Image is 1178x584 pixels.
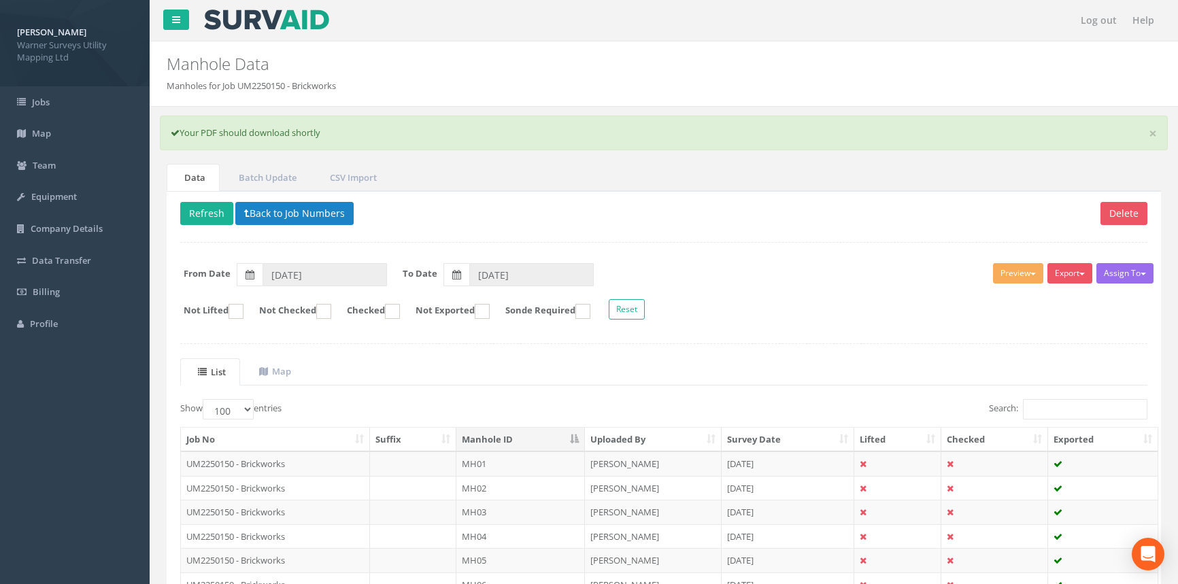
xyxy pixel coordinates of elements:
input: To Date [469,263,594,286]
td: [PERSON_NAME] [585,500,722,524]
div: Open Intercom Messenger [1132,538,1164,570]
td: UM2250150 - Brickworks [181,451,370,476]
h2: Manhole Data [167,55,992,73]
td: UM2250150 - Brickworks [181,524,370,549]
span: Profile [30,317,58,330]
button: Reset [609,300,645,320]
strong: [PERSON_NAME] [17,26,86,38]
span: Equipment [31,190,77,203]
select: Showentries [203,399,254,419]
td: [DATE] [722,500,855,524]
td: [DATE] [722,451,855,476]
a: × [1149,126,1157,141]
a: Batch Update [221,164,311,192]
input: Search: [1023,399,1147,419]
button: Delete [1100,202,1147,225]
label: Search: [989,399,1147,419]
a: Map [241,358,305,386]
span: Company Details [31,222,103,235]
uib-tab-heading: Map [259,366,291,378]
uib-tab-heading: List [198,366,226,378]
span: Data Transfer [32,254,91,267]
span: Billing [33,286,60,298]
td: MH04 [456,524,585,549]
label: Not Lifted [170,304,243,319]
label: To Date [403,268,437,281]
td: UM2250150 - Brickworks [181,476,370,500]
a: [PERSON_NAME] Warner Surveys Utility Mapping Ltd [17,22,133,64]
td: MH03 [456,500,585,524]
button: Back to Job Numbers [235,202,354,225]
label: Sonde Required [492,304,590,319]
button: Refresh [180,202,233,225]
li: Manholes for Job UM2250150 - Brickworks [167,80,336,92]
td: [PERSON_NAME] [585,524,722,549]
td: [PERSON_NAME] [585,451,722,476]
th: Checked: activate to sort column ascending [941,428,1048,452]
th: Suffix: activate to sort column ascending [370,428,456,452]
td: [PERSON_NAME] [585,548,722,572]
label: From Date [184,268,231,281]
input: From Date [263,263,387,286]
label: Checked [333,304,400,319]
th: Lifted: activate to sort column ascending [854,428,941,452]
span: Team [33,159,56,171]
td: [DATE] [722,476,855,500]
label: Not Checked [246,304,331,319]
td: [PERSON_NAME] [585,476,722,500]
th: Uploaded By: activate to sort column ascending [585,428,722,452]
td: MH02 [456,476,585,500]
a: List [180,358,240,386]
span: Jobs [32,96,50,108]
td: MH01 [456,451,585,476]
td: UM2250150 - Brickworks [181,548,370,572]
span: Warner Surveys Utility Mapping Ltd [17,39,133,64]
a: CSV Import [312,164,391,192]
td: [DATE] [722,524,855,549]
th: Manhole ID: activate to sort column descending [456,428,585,452]
th: Job No: activate to sort column ascending [181,428,370,452]
th: Exported: activate to sort column ascending [1048,428,1158,452]
td: [DATE] [722,548,855,572]
a: Data [167,164,220,192]
label: Show entries [180,399,282,419]
td: MH05 [456,548,585,572]
button: Export [1047,263,1092,284]
td: UM2250150 - Brickworks [181,500,370,524]
div: Your PDF should download shortly [160,116,1168,150]
span: Map [32,127,51,139]
button: Preview [993,263,1043,284]
label: Not Exported [402,304,490,319]
button: Assign To [1096,263,1154,284]
th: Survey Date: activate to sort column ascending [722,428,855,452]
